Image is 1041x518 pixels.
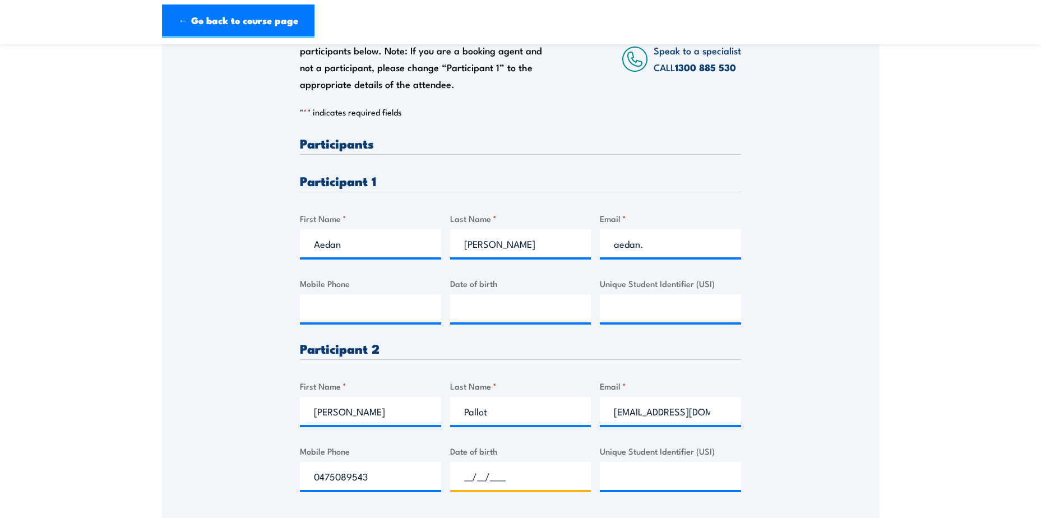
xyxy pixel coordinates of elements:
a: 1300 885 530 [675,60,736,75]
a: ← Go back to course page [162,4,314,38]
label: Date of birth [450,445,591,457]
label: Mobile Phone [300,277,441,290]
span: Speak to a specialist CALL [654,43,741,74]
label: Mobile Phone [300,445,441,457]
h3: Participant 2 [300,342,741,355]
label: Unique Student Identifier (USI) [600,445,741,457]
p: " " indicates required fields [300,107,741,118]
label: Email [600,380,741,392]
label: Date of birth [450,277,591,290]
h3: Participants [300,137,741,150]
label: Email [600,212,741,225]
h3: Participant 1 [300,174,741,187]
label: Last Name [450,380,591,392]
div: Please provide names and contact details for each of the participants below. Note: If you are a b... [300,25,554,92]
label: First Name [300,380,441,392]
label: First Name [300,212,441,225]
label: Last Name [450,212,591,225]
label: Unique Student Identifier (USI) [600,277,741,290]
